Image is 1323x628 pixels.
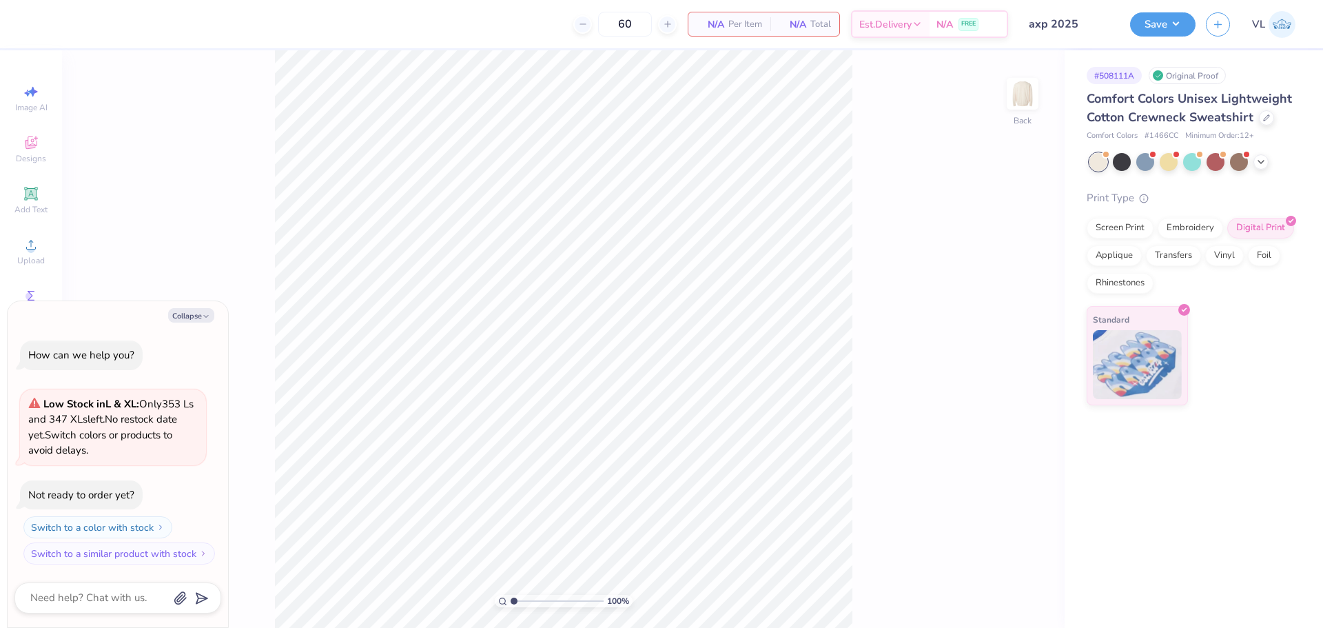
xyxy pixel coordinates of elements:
strong: Low Stock in L & XL : [43,397,139,411]
input: Untitled Design [1018,10,1120,38]
span: Minimum Order: 12 + [1185,130,1254,142]
span: Designs [16,153,46,164]
span: Per Item [728,17,762,32]
span: No restock date yet. [28,412,177,442]
span: N/A [936,17,953,32]
div: Screen Print [1087,218,1153,239]
span: Image AI [15,102,48,113]
input: – – [598,12,652,37]
div: Applique [1087,245,1142,266]
button: Switch to a color with stock [23,516,172,538]
span: 100 % [607,595,629,607]
button: Collapse [168,308,214,323]
span: Only 353 Ls and 347 XLs left. Switch colors or products to avoid delays. [28,397,194,458]
span: Comfort Colors [1087,130,1138,142]
span: Comfort Colors Unisex Lightweight Cotton Crewneck Sweatshirt [1087,90,1292,125]
span: Upload [17,255,45,266]
div: Rhinestones [1087,273,1153,294]
div: Digital Print [1227,218,1294,239]
div: # 508111A [1087,67,1142,84]
span: VL [1252,17,1265,32]
span: N/A [697,17,724,32]
img: Switch to a color with stock [156,523,165,531]
span: Total [810,17,831,32]
a: VL [1252,11,1295,38]
div: Transfers [1146,245,1201,266]
img: Standard [1093,330,1182,399]
div: Not ready to order yet? [28,488,134,502]
div: Vinyl [1205,245,1244,266]
div: Print Type [1087,190,1295,206]
span: # 1466CC [1145,130,1178,142]
div: Embroidery [1158,218,1223,239]
div: Back [1014,114,1032,127]
span: Add Text [14,204,48,215]
img: Switch to a similar product with stock [199,549,207,558]
button: Switch to a similar product with stock [23,543,215,565]
div: Original Proof [1149,67,1226,84]
button: Save [1130,12,1196,37]
span: Est. Delivery [859,17,912,32]
div: Foil [1248,245,1280,266]
img: Vincent Lloyd Laurel [1269,11,1295,38]
span: N/A [779,17,806,32]
span: Standard [1093,312,1129,327]
div: How can we help you? [28,348,134,362]
span: FREE [961,19,976,29]
img: Back [1009,80,1036,108]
